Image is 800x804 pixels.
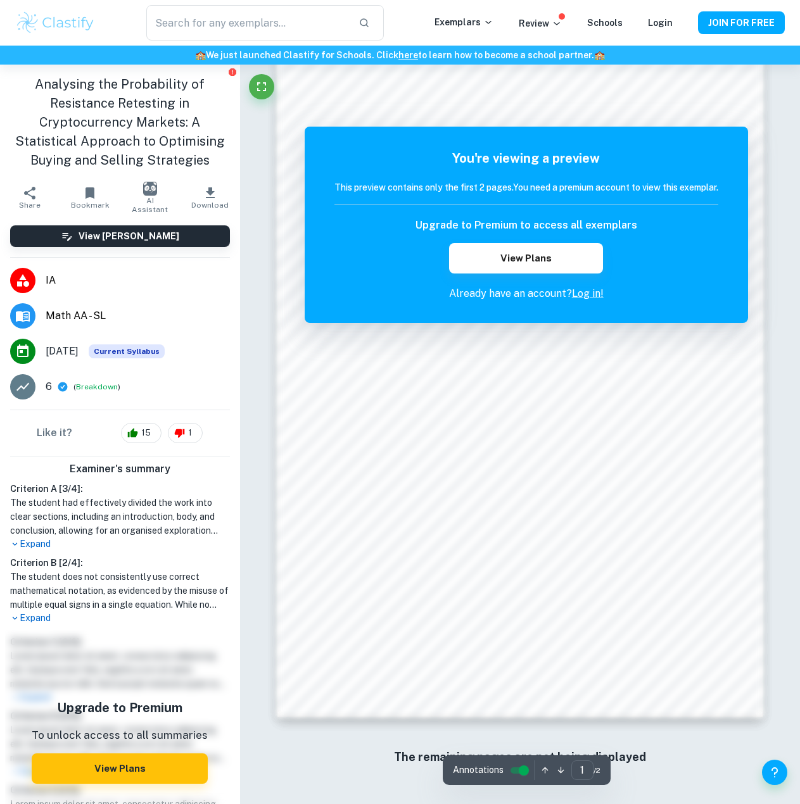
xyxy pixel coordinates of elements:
span: Share [19,201,41,210]
span: 1 [181,427,199,439]
span: Bookmark [71,201,110,210]
button: Download [180,180,240,215]
button: Help and Feedback [762,760,787,785]
p: 6 [46,379,52,394]
span: Math AA - SL [46,308,230,323]
button: Report issue [228,67,238,77]
h6: The remaining pages are not being displayed [303,748,738,766]
h1: The student had effectively divided the work into clear sections, including an introduction, body... [10,496,230,537]
p: Expand [10,612,230,625]
button: Breakdown [76,381,118,393]
input: Search for any exemplars... [146,5,348,41]
h6: We just launched Clastify for Schools. Click to learn how to become a school partner. [3,48,797,62]
h6: Upgrade to Premium to access all exemplars [416,218,637,233]
button: JOIN FOR FREE [698,11,785,34]
span: 🏫 [195,50,206,60]
p: Exemplars [435,15,493,29]
span: Download [191,201,229,210]
img: Clastify logo [15,10,96,35]
h6: Like it? [37,425,72,441]
span: 🏫 [594,50,605,60]
div: 15 [121,423,162,443]
button: View Plans [449,243,602,273]
p: Expand [10,537,230,551]
button: View Plans [32,753,208,784]
h6: This preview contains only the first 2 pages. You need a premium account to view this exemplar. [334,180,718,194]
span: / 2 [594,765,600,776]
span: ( ) [73,381,120,393]
div: This exemplar is based on the current syllabus. Feel free to refer to it for inspiration/ideas wh... [89,344,165,358]
h6: Examiner's summary [5,462,235,477]
a: here [398,50,418,60]
h1: The student does not consistently use correct mathematical notation, as evidenced by the misuse o... [10,570,230,612]
h5: You're viewing a preview [334,149,718,168]
button: AI Assistant [120,180,180,215]
div: 1 [168,423,203,443]
button: Fullscreen [249,74,274,99]
a: Schools [587,18,623,28]
img: AI Assistant [143,182,157,196]
span: AI Assistant [127,196,172,214]
a: Login [648,18,673,28]
h6: Criterion A [ 3 / 4 ]: [10,482,230,496]
button: Bookmark [60,180,120,215]
span: [DATE] [46,344,79,359]
span: Current Syllabus [89,344,165,358]
p: To unlock access to all summaries [32,727,208,744]
h6: View [PERSON_NAME] [79,229,179,243]
h5: Upgrade to Premium [32,698,208,717]
h1: Analysing the Probability of Resistance Retesting in Cryptocurrency Markets: A Statistical Approa... [10,75,230,170]
span: 15 [134,427,158,439]
p: Already have an account? [334,286,718,301]
button: View [PERSON_NAME] [10,225,230,247]
h6: Criterion B [ 2 / 4 ]: [10,556,230,570]
span: IA [46,273,230,288]
span: Annotations [453,763,504,777]
p: Review [519,16,562,30]
a: Log in! [572,287,604,299]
